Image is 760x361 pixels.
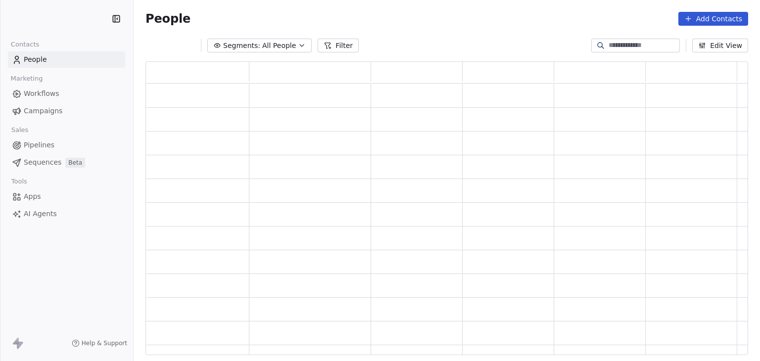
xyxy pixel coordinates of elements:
a: Help & Support [72,339,127,347]
a: Apps [8,188,125,205]
span: Campaigns [24,106,62,116]
button: Edit View [692,39,748,52]
span: Apps [24,191,41,202]
span: Tools [7,174,31,189]
button: Add Contacts [678,12,748,26]
button: Filter [318,39,359,52]
a: Workflows [8,86,125,102]
span: Contacts [6,37,44,52]
span: People [24,54,47,65]
span: Marketing [6,71,47,86]
a: SequencesBeta [8,154,125,171]
span: AI Agents [24,209,57,219]
span: Pipelines [24,140,54,150]
span: Sequences [24,157,61,168]
a: AI Agents [8,206,125,222]
span: Workflows [24,89,59,99]
a: People [8,51,125,68]
span: Help & Support [82,339,127,347]
span: People [145,11,190,26]
a: Pipelines [8,137,125,153]
a: Campaigns [8,103,125,119]
span: Segments: [223,41,260,51]
span: All People [262,41,296,51]
span: Sales [7,123,33,137]
span: Beta [65,158,85,168]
